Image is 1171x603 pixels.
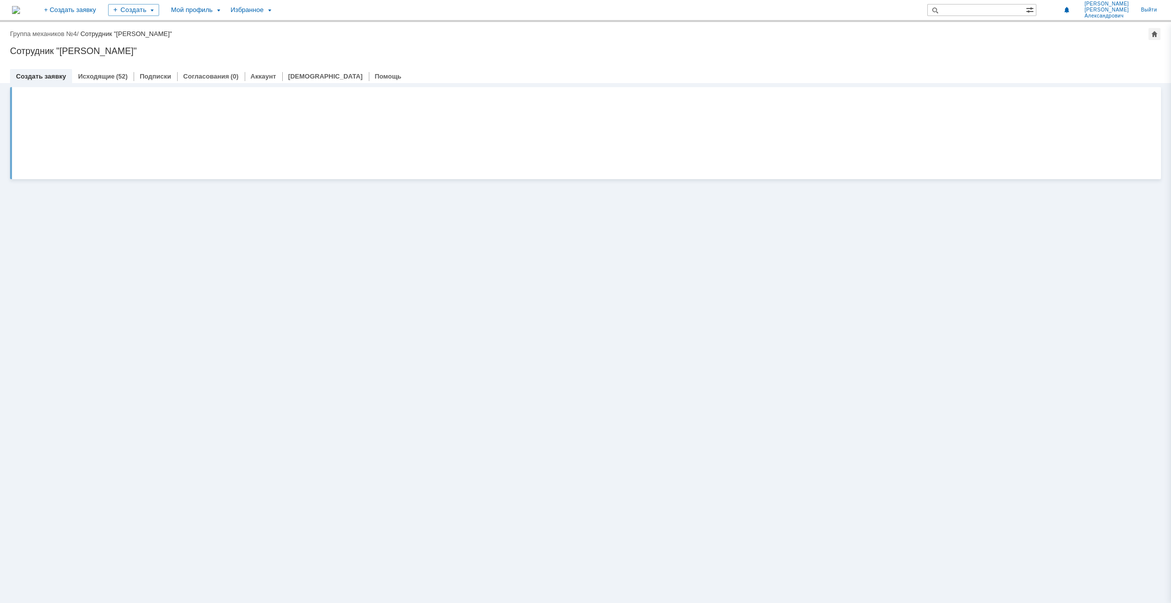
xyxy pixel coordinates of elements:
[1084,1,1129,7] span: [PERSON_NAME]
[10,46,1161,56] div: Сотрудник "[PERSON_NAME]"
[251,73,276,80] a: Аккаунт
[288,73,363,80] a: [DEMOGRAPHIC_DATA]
[116,73,128,80] div: (52)
[108,4,159,16] div: Создать
[10,30,81,38] div: /
[231,73,239,80] div: (0)
[140,73,171,80] a: Подписки
[1084,13,1129,19] span: Александрович
[1148,28,1160,40] div: Сделать домашней страницей
[10,30,77,38] a: Группа механиков №4
[12,6,20,14] a: Перейти на домашнюю страницу
[183,73,229,80] a: Согласования
[16,73,66,80] a: Создать заявку
[78,73,115,80] a: Исходящие
[12,6,20,14] img: logo
[1084,7,1129,13] span: [PERSON_NAME]
[375,73,401,80] a: Помощь
[1026,5,1036,14] span: Расширенный поиск
[81,30,172,38] div: Сотрудник "[PERSON_NAME]"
